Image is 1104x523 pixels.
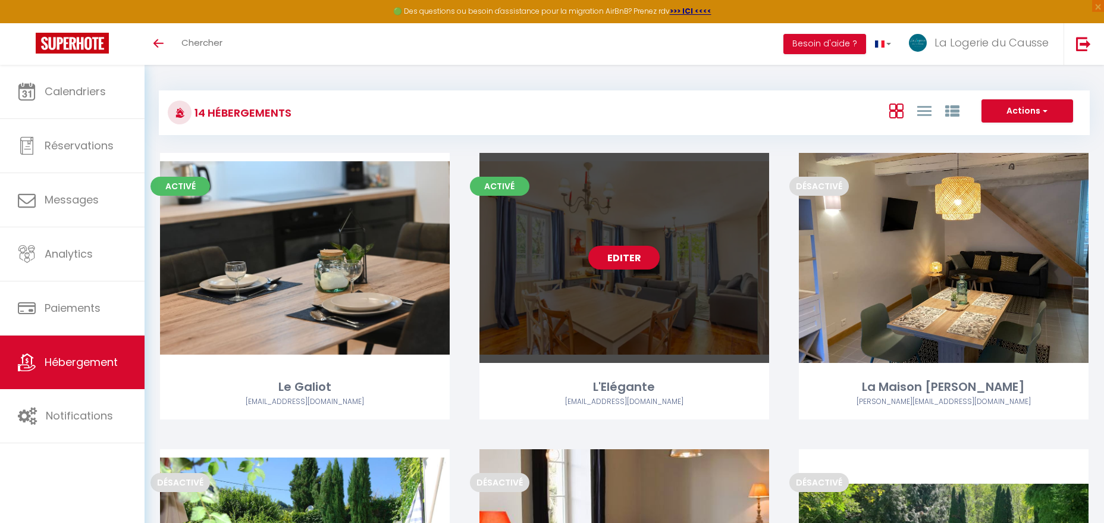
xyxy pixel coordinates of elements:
[945,101,959,120] a: Vue par Groupe
[160,396,450,408] div: Airbnb
[799,396,1089,408] div: Airbnb
[150,177,210,196] span: Activé
[479,378,769,396] div: L'Elégante
[789,177,849,196] span: Désactivé
[172,23,231,65] a: Chercher
[192,99,291,126] h3: 14 Hébergements
[799,378,1089,396] div: La Maison [PERSON_NAME]
[160,378,450,396] div: Le Galiot
[900,23,1064,65] a: ... La Logerie du Causse
[46,408,113,423] span: Notifications
[36,33,109,54] img: Super Booking
[981,99,1073,123] button: Actions
[45,246,93,261] span: Analytics
[479,396,769,408] div: Airbnb
[181,36,222,49] span: Chercher
[889,101,904,120] a: Vue en Box
[917,101,931,120] a: Vue en Liste
[670,6,711,16] a: >>> ICI <<<<
[1076,36,1091,51] img: logout
[45,84,106,99] span: Calendriers
[45,138,114,153] span: Réservations
[783,34,866,54] button: Besoin d'aide ?
[588,246,660,270] a: Editer
[934,35,1049,50] span: La Logerie du Causse
[909,34,927,52] img: ...
[45,300,101,315] span: Paiements
[45,355,118,369] span: Hébergement
[470,473,529,492] span: Désactivé
[470,177,529,196] span: Activé
[45,192,99,207] span: Messages
[789,473,849,492] span: Désactivé
[150,473,210,492] span: Désactivé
